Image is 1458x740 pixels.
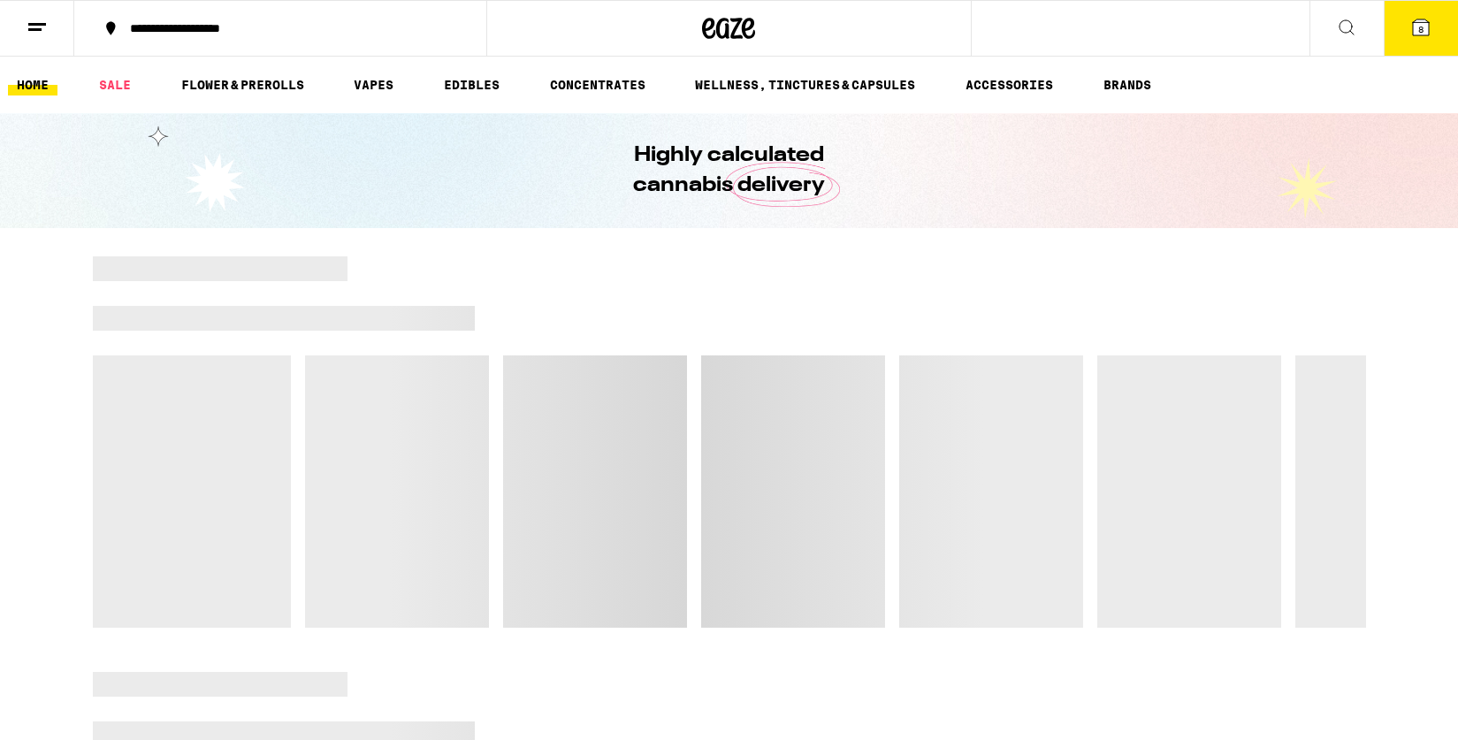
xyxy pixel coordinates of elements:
[8,74,57,95] a: HOME
[345,74,402,95] a: VAPES
[584,141,875,201] h1: Highly calculated cannabis delivery
[1418,24,1424,34] span: 8
[172,74,313,95] a: FLOWER & PREROLLS
[686,74,924,95] a: WELLNESS, TINCTURES & CAPSULES
[1095,74,1160,95] a: BRANDS
[90,74,140,95] a: SALE
[435,74,508,95] a: EDIBLES
[541,74,654,95] a: CONCENTRATES
[957,74,1062,95] a: ACCESSORIES
[1384,1,1458,56] button: 8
